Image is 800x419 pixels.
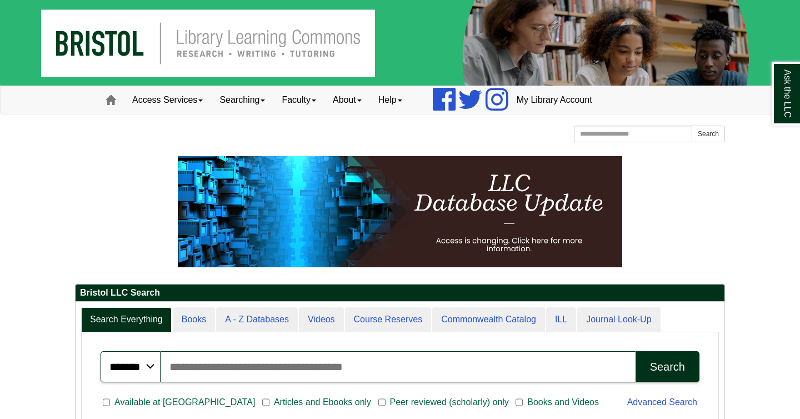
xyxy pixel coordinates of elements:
[110,396,259,409] span: Available at [GEOGRAPHIC_DATA]
[324,86,370,114] a: About
[178,156,622,267] img: HTML tutorial
[692,126,725,142] button: Search
[273,86,324,114] a: Faculty
[345,307,432,332] a: Course Reserves
[432,307,545,332] a: Commonwealth Catalog
[211,86,273,114] a: Searching
[299,307,344,332] a: Videos
[76,285,724,302] h2: Bristol LLC Search
[216,307,298,332] a: A - Z Databases
[386,396,513,409] span: Peer reviewed (scholarly) only
[577,307,660,332] a: Journal Look-Up
[523,396,603,409] span: Books and Videos
[650,361,685,373] div: Search
[269,396,376,409] span: Articles and Ebooks only
[378,397,386,407] input: Peer reviewed (scholarly) only
[124,86,211,114] a: Access Services
[636,351,699,382] button: Search
[546,307,576,332] a: ILL
[103,397,110,407] input: Available at [GEOGRAPHIC_DATA]
[627,397,697,407] a: Advanced Search
[508,86,601,114] a: My Library Account
[173,307,215,332] a: Books
[516,397,523,407] input: Books and Videos
[262,397,269,407] input: Articles and Ebooks only
[81,307,172,332] a: Search Everything
[370,86,411,114] a: Help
